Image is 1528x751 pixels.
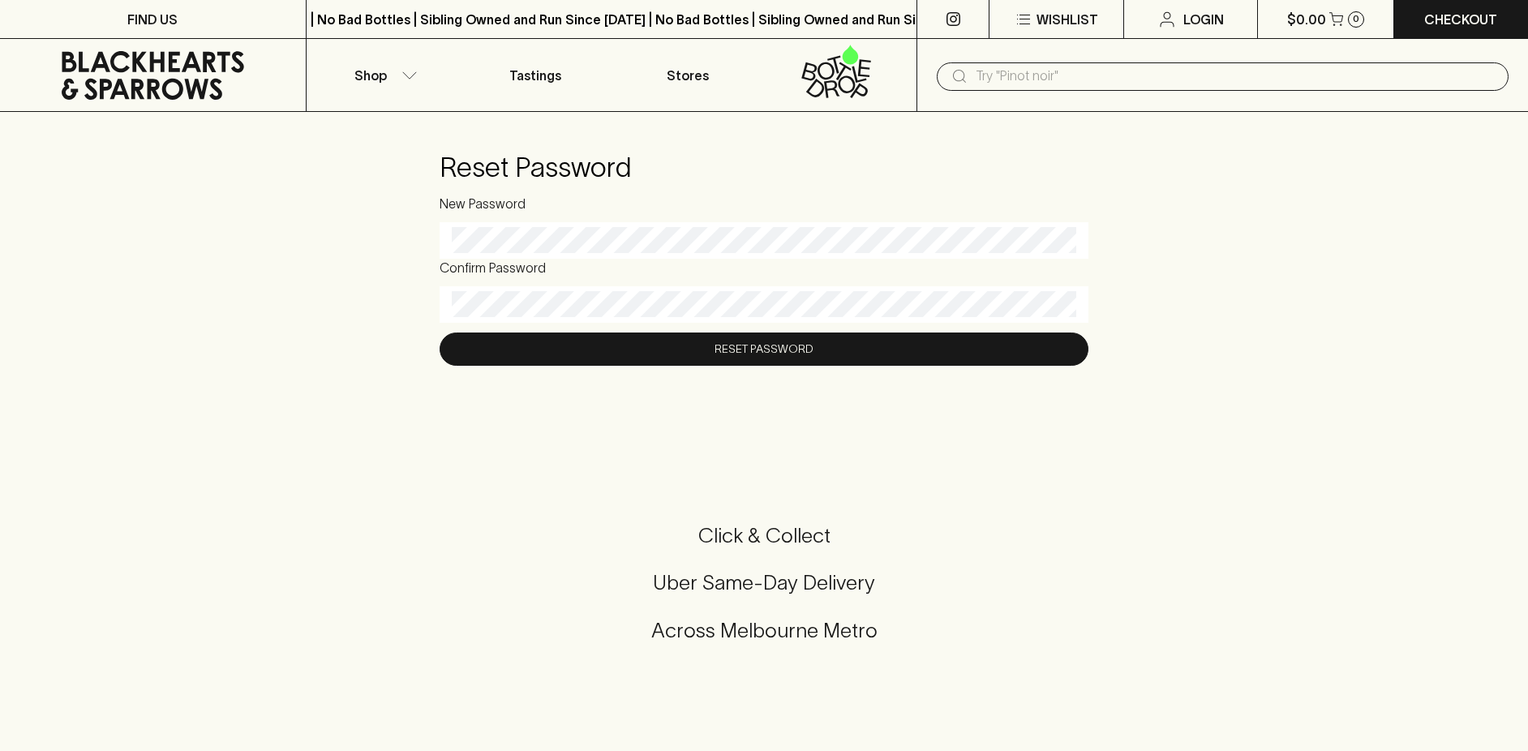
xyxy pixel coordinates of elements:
[19,569,1509,596] h5: Uber Same-Day Delivery
[307,39,459,111] button: Shop
[1424,10,1497,29] p: Checkout
[1037,10,1098,29] p: Wishlist
[1353,15,1359,24] p: 0
[440,151,1088,185] h4: Reset Password
[976,63,1496,89] input: Try "Pinot noir"
[19,617,1509,644] h5: Across Melbourne Metro
[612,39,764,111] a: Stores
[1287,10,1326,29] p: $0.00
[127,10,178,29] p: FIND US
[440,259,546,277] label: Confirm Password
[19,457,1509,729] div: Call to action block
[509,66,561,85] p: Tastings
[440,195,526,213] label: New Password
[667,66,709,85] p: Stores
[354,66,387,85] p: Shop
[19,522,1509,549] h5: Click & Collect
[1183,10,1224,29] p: Login
[440,333,1088,366] button: Reset Password
[459,39,612,111] a: Tastings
